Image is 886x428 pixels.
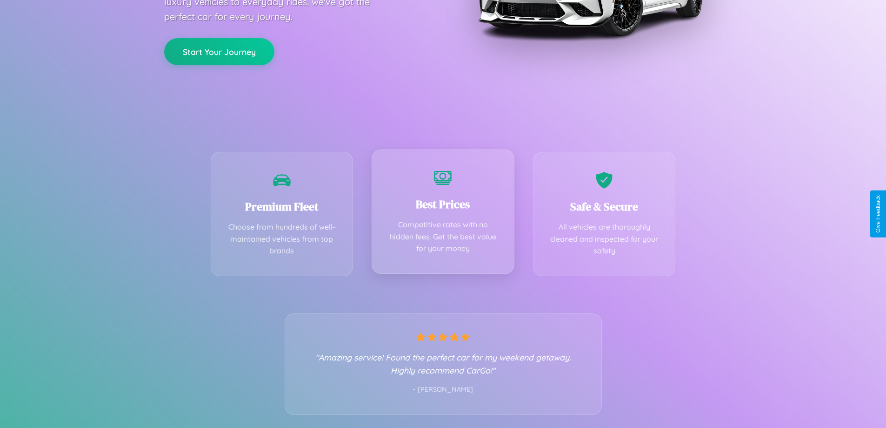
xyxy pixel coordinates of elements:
p: Choose from hundreds of well-maintained vehicles from top brands [225,221,339,257]
p: - [PERSON_NAME] [304,384,583,396]
p: All vehicles are thoroughly cleaned and inspected for your safety [547,221,661,257]
button: Start Your Journey [164,38,274,65]
p: Competitive rates with no hidden fees. Get the best value for your money [386,219,500,255]
div: Give Feedback [875,195,881,233]
p: "Amazing service! Found the perfect car for my weekend getaway. Highly recommend CarGo!" [304,351,583,377]
h3: Safe & Secure [547,199,661,214]
h3: Premium Fleet [225,199,339,214]
h3: Best Prices [386,197,500,212]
